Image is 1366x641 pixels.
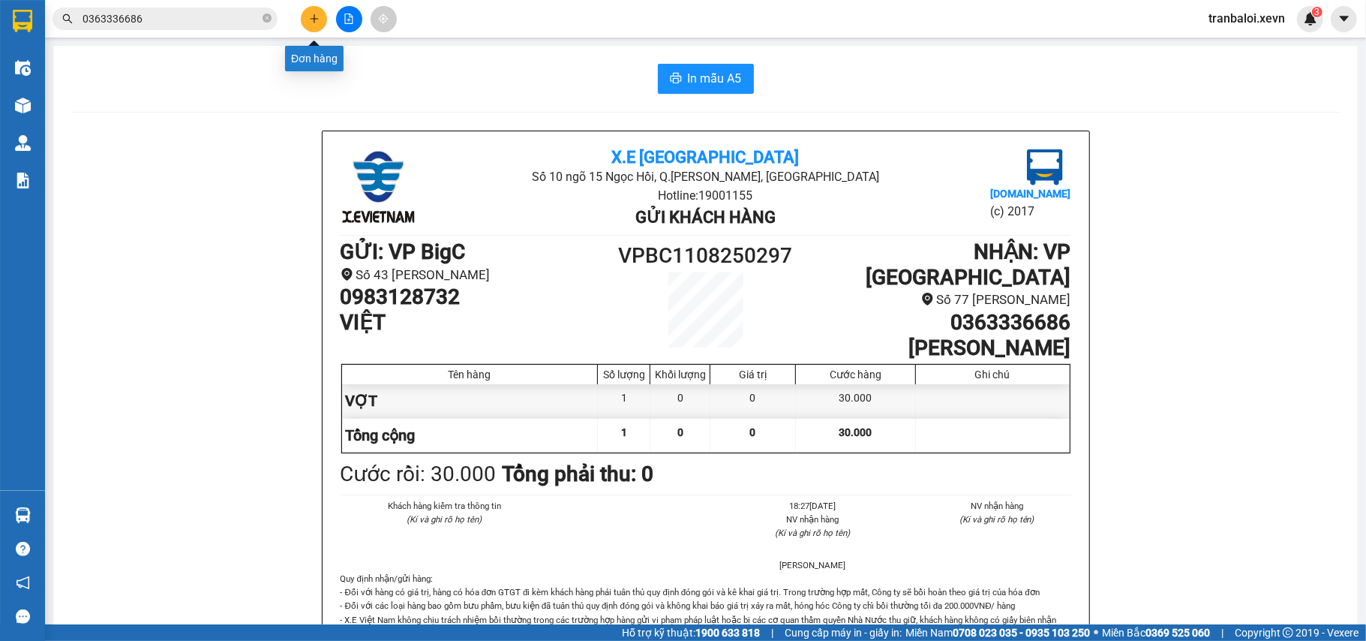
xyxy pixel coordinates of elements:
li: Hotline: 19001155 [140,56,627,74]
span: 1 [621,426,627,438]
span: Tổng cộng [346,426,416,444]
img: logo-vxr [13,10,32,32]
h1: 0363336686 [797,310,1070,336]
div: 0 [710,384,796,418]
strong: 1900 633 818 [695,627,760,639]
h1: VIỆT [341,310,614,336]
div: 30.000 [796,384,915,418]
li: Số 10 ngõ 15 Ngọc Hồi, Q.[PERSON_NAME], [GEOGRAPHIC_DATA] [462,167,949,186]
button: caret-down [1331,6,1357,32]
li: Khách hàng kiểm tra thông tin [371,499,519,513]
span: ⚪️ [1094,630,1098,636]
span: environment [341,268,353,281]
div: Cước rồi : 30.000 [341,458,497,491]
li: Hotline: 19001155 [462,186,949,205]
div: Ghi chú [920,369,1066,381]
button: plus [301,6,327,32]
div: Khối lượng [654,369,706,381]
li: NV nhận hàng [739,513,887,526]
b: GỬI : VP [GEOGRAPHIC_DATA] [19,109,224,159]
i: (Kí và ghi rõ họ tên) [775,528,850,538]
span: | [771,624,773,641]
input: Tìm tên, số ĐT hoặc mã đơn [83,11,260,27]
span: 0 [750,426,756,438]
span: 0 [677,426,683,438]
button: printerIn mẫu A5 [658,64,754,94]
li: Số 43 [PERSON_NAME] [341,265,614,285]
strong: 0708 023 035 - 0935 103 250 [953,627,1090,639]
span: | [1221,624,1223,641]
div: VỢT [342,384,599,418]
img: warehouse-icon [15,135,31,151]
li: Số 77 [PERSON_NAME] [797,290,1070,310]
img: warehouse-icon [15,507,31,523]
li: NV nhận hàng [923,499,1071,513]
div: Tên hàng [346,369,594,381]
b: GỬI : VP BigC [341,239,466,264]
strong: 0369 525 060 [1145,627,1210,639]
span: notification [16,576,30,590]
span: aim [378,14,389,24]
span: plus [309,14,320,24]
span: Hỗ trợ kỹ thuật: [622,624,760,641]
img: logo.jpg [341,149,416,224]
img: solution-icon [15,173,31,188]
i: (Kí và ghi rõ họ tên) [407,514,482,525]
button: aim [371,6,397,32]
li: Số 10 ngõ 15 Ngọc Hồi, Q.[PERSON_NAME], [GEOGRAPHIC_DATA] [140,37,627,56]
img: logo.jpg [19,19,94,94]
span: printer [670,72,682,86]
h1: 0983128732 [341,284,614,310]
span: close-circle [263,14,272,23]
b: NHẬN : VP [GEOGRAPHIC_DATA] [866,239,1071,290]
b: [DOMAIN_NAME] [990,188,1070,200]
li: [PERSON_NAME] [739,558,887,572]
div: 0 [650,384,710,418]
span: In mẫu A5 [688,69,742,88]
b: X.E [GEOGRAPHIC_DATA] [611,148,799,167]
span: question-circle [16,542,30,556]
li: (c) 2017 [990,202,1070,221]
span: Cung cấp máy in - giấy in: [785,624,902,641]
span: tranbaloi.xevn [1196,9,1297,28]
img: icon-new-feature [1304,12,1317,26]
span: environment [921,293,934,305]
b: Gửi khách hàng [635,208,776,227]
sup: 3 [1312,7,1322,17]
span: file-add [344,14,354,24]
span: close-circle [263,12,272,26]
div: Giá trị [714,369,791,381]
span: Miền Bắc [1102,624,1210,641]
button: file-add [336,6,362,32]
span: copyright [1283,627,1293,638]
li: 18:27[DATE] [739,499,887,513]
div: Cước hàng [800,369,911,381]
b: Tổng phải thu: 0 [503,462,654,486]
span: message [16,609,30,624]
span: search [62,14,73,24]
span: 30.000 [839,426,872,438]
i: (Kí và ghi rõ họ tên) [959,514,1034,525]
span: caret-down [1337,12,1351,26]
span: 3 [1314,7,1319,17]
div: Số lượng [602,369,646,381]
div: 1 [598,384,650,418]
h1: [PERSON_NAME] [797,336,1070,361]
img: logo.jpg [1027,149,1063,185]
h1: VPBC1108250297 [614,239,797,272]
img: warehouse-icon [15,60,31,76]
span: Miền Nam [905,624,1090,641]
img: warehouse-icon [15,98,31,113]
